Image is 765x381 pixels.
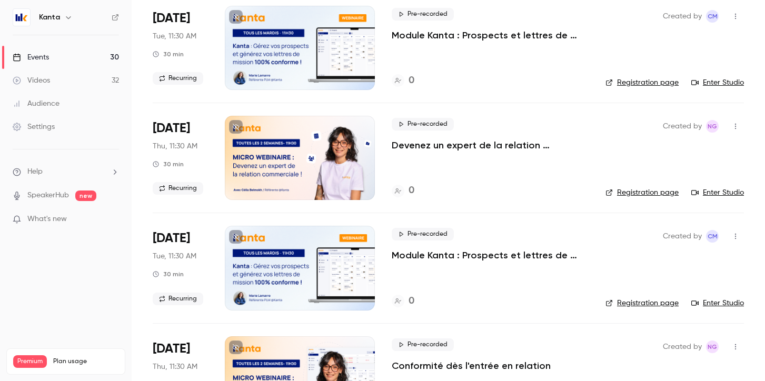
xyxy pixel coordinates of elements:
[27,190,69,201] a: SpeakerHub
[153,226,208,310] div: Oct 14 Tue, 11:30 AM (Europe/Paris)
[605,187,679,198] a: Registration page
[153,10,190,27] span: [DATE]
[691,187,744,198] a: Enter Studio
[409,294,414,308] h4: 0
[392,184,414,198] a: 0
[153,160,184,168] div: 30 min
[153,251,196,262] span: Tue, 11:30 AM
[409,74,414,88] h4: 0
[663,120,702,133] span: Created by
[392,338,454,351] span: Pre-recorded
[153,230,190,247] span: [DATE]
[153,270,184,278] div: 30 min
[153,141,197,152] span: Thu, 11:30 AM
[106,215,119,224] iframe: Noticeable Trigger
[392,359,551,372] a: Conformité dès l'entrée en relation
[153,362,197,372] span: Thu, 11:30 AM
[392,294,414,308] a: 0
[605,298,679,308] a: Registration page
[153,120,190,137] span: [DATE]
[13,75,50,86] div: Videos
[153,116,208,200] div: Oct 9 Thu, 11:30 AM (Europe/Paris)
[708,120,717,133] span: NG
[13,166,119,177] li: help-dropdown-opener
[605,77,679,88] a: Registration page
[708,340,717,353] span: NG
[706,120,719,133] span: Nicolas Guitard
[392,118,454,131] span: Pre-recorded
[706,10,719,23] span: Charlotte MARTEL
[708,10,718,23] span: CM
[75,190,96,201] span: new
[706,340,719,353] span: Nicolas Guitard
[392,8,454,21] span: Pre-recorded
[153,293,203,305] span: Recurring
[27,214,67,225] span: What's new
[706,230,719,243] span: Charlotte MARTEL
[13,355,47,368] span: Premium
[13,98,59,109] div: Audience
[153,31,196,42] span: Tue, 11:30 AM
[153,6,208,90] div: Oct 7 Tue, 11:30 AM (Europe/Paris)
[153,50,184,58] div: 30 min
[691,298,744,308] a: Enter Studio
[13,9,30,26] img: Kanta
[392,139,589,152] a: Devenez un expert de la relation commerciale !
[392,74,414,88] a: 0
[708,230,718,243] span: CM
[663,10,702,23] span: Created by
[392,249,589,262] a: Module Kanta : Prospects et lettres de mission
[663,230,702,243] span: Created by
[153,182,203,195] span: Recurring
[53,357,118,366] span: Plan usage
[663,340,702,353] span: Created by
[409,184,414,198] h4: 0
[153,340,190,357] span: [DATE]
[13,122,55,132] div: Settings
[27,166,43,177] span: Help
[392,29,589,42] a: Module Kanta : Prospects et lettres de mission
[392,228,454,240] span: Pre-recorded
[39,12,60,23] h6: Kanta
[153,72,203,85] span: Recurring
[13,52,49,63] div: Events
[691,77,744,88] a: Enter Studio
